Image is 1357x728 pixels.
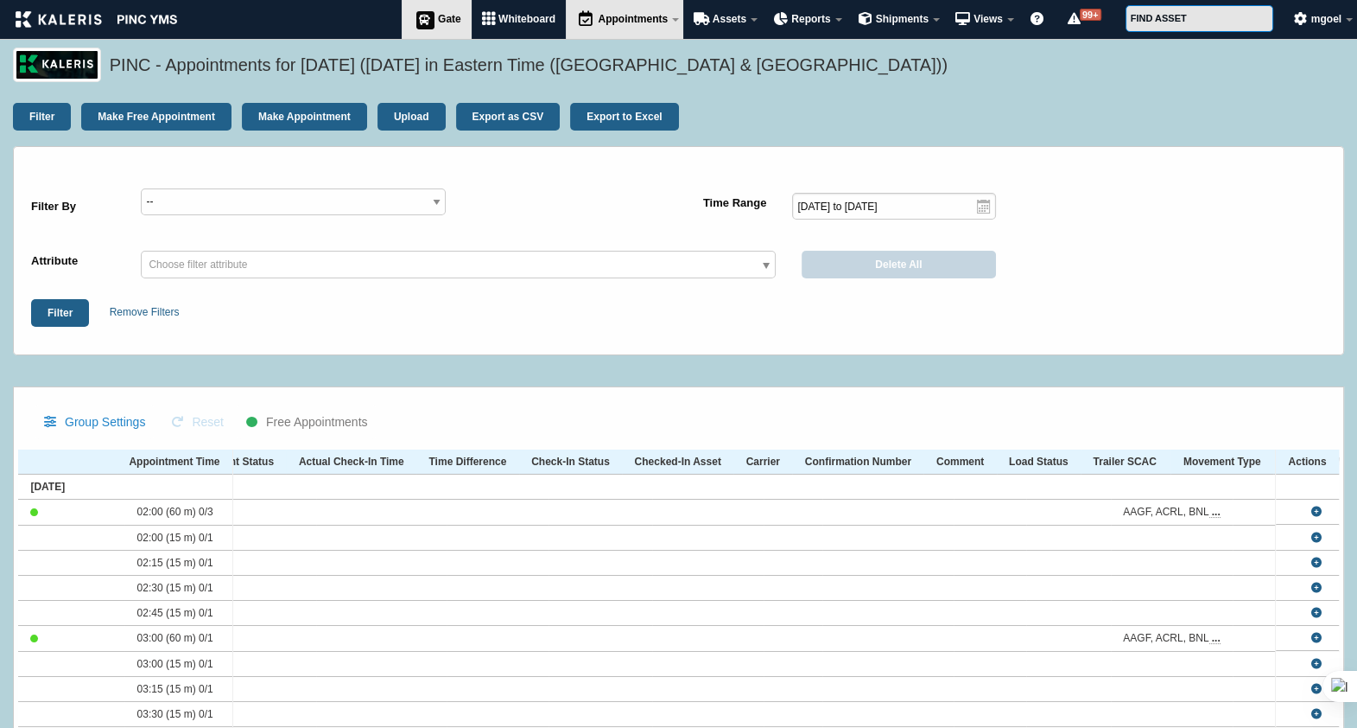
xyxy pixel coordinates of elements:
td: 02:15 (15 m) 0/1 [124,551,250,576]
a: Export as CSV [456,103,561,131]
img: kaleris_pinc-9d9452ea2abe8761a8e09321c3823821456f7e8afc7303df8a03059e807e3f55.png [16,11,177,28]
span: mgoel [1311,13,1341,25]
a: Make Appointment [1311,583,1322,593]
a: Make Appointment [1311,533,1322,543]
b: [DATE] [30,481,65,493]
a: Make Appointment [1311,684,1322,694]
td: 02:30 (15 m) 0/1 [124,576,250,601]
div: Free Appointments [266,413,368,431]
a: Make Appointment [1311,633,1322,643]
a: Filter [13,103,71,131]
th: Actual Check-In Time [286,450,416,475]
span: Shipments [876,13,929,25]
span: Choose filter attribute [149,259,247,271]
th: Checked-In Asset [622,450,733,475]
th: Time Difference [416,450,519,475]
th: Trailer SCAC [1081,450,1170,475]
a: Upload [377,103,446,131]
a: Export to Excel [570,103,678,131]
span: Whiteboard [498,13,555,25]
td: 03:00 (15 m) 0/1 [124,652,250,677]
span: Views [973,13,1003,25]
th: Check-In Status [519,450,622,475]
th: Movement Type [1170,450,1273,475]
span: Assets [713,13,746,25]
th: Carrier [733,450,792,475]
label: Attribute [31,251,115,271]
a: Remove Filters [110,306,180,318]
label: Time Range [472,193,767,213]
th: Comment [923,450,996,475]
a: Make Free Appointment [81,103,231,131]
th: Actions [1276,450,1339,475]
th: Appointment Time [117,450,232,475]
span: 99+ [1080,9,1101,21]
button: Filter [31,299,89,327]
a: Make Appointment [1311,709,1322,719]
span: AAGF, ACRL, BNL [1123,632,1220,644]
button: Reset [162,405,232,439]
span: ... [1209,633,1221,644]
div: Group Settings [65,413,145,431]
a: Make Appointment [1311,659,1322,669]
span: Appointments [598,13,668,25]
span: Reports [791,13,830,25]
div: Reset [192,413,224,431]
h5: PINC - Appointments for [DATE] ([DATE] in Eastern Time ([GEOGRAPHIC_DATA] & [GEOGRAPHIC_DATA])) [110,53,1335,82]
a: Make Appointment [242,103,367,131]
button: Free Appointments [238,405,377,439]
span: Gate [438,13,461,25]
span: ... [1209,507,1221,518]
a: Make Appointment [1311,507,1322,517]
input: FIND ASSET [1126,5,1273,32]
td: 03:00 (60 m) 0/1 [124,626,250,652]
th: Load Status [997,450,1081,475]
img: logo_pnc-prd.png [13,48,101,82]
th: Confirmation Number [792,450,923,475]
button: Delete All [802,251,996,278]
td: 02:00 (60 m) 0/3 [124,500,250,526]
span: AAGF, ACRL, BNL [1123,506,1220,518]
a: Make Appointment [1311,558,1322,568]
td: 02:45 (15 m) 0/1 [124,601,250,626]
td: 03:15 (15 m) 0/1 [124,677,250,702]
td: 03:30 (15 m) 0/1 [124,702,250,727]
a: Make Appointment [1311,608,1322,618]
label: Filter By [31,196,76,216]
input: yyyy-mm-dd to yyyy-mm-dd [792,193,995,220]
td: 02:00 (15 m) 0/1 [124,526,250,551]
